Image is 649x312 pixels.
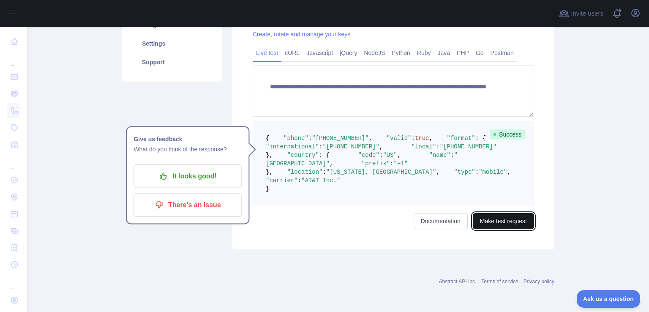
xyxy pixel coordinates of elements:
[411,135,414,142] span: :
[336,46,360,60] a: jQuery
[369,135,372,142] span: ,
[358,152,379,159] span: "code"
[298,177,301,184] span: :
[434,46,454,60] a: Java
[454,169,475,175] span: "type"
[450,152,454,159] span: :
[415,135,429,142] span: true
[571,9,603,19] span: Invite users
[308,135,312,142] span: :
[132,34,212,53] a: Settings
[475,169,479,175] span: :
[253,31,350,38] a: Create, rotate and manage your keys
[440,143,496,150] span: "[PHONE_NUMBER]"
[379,143,383,150] span: ,
[134,164,242,188] button: It looks good!
[319,152,330,159] span: : {
[436,169,439,175] span: ,
[7,51,20,68] div: ...
[287,152,319,159] span: "country"
[481,279,518,285] a: Terms of service
[266,186,269,192] span: }
[266,169,273,175] span: },
[557,7,605,20] button: Invite users
[266,143,319,150] span: "international"
[414,46,434,60] a: Ruby
[281,46,303,60] a: cURL
[7,274,20,291] div: ...
[287,169,322,175] span: "location"
[7,154,20,171] div: ...
[429,152,450,159] span: "name"
[322,169,326,175] span: :
[266,152,458,167] span: "[GEOGRAPHIC_DATA]"
[326,169,436,175] span: "[US_STATE], [GEOGRAPHIC_DATA]"
[303,46,336,60] a: Javascript
[524,279,554,285] a: Privacy policy
[383,152,397,159] span: "US"
[266,177,298,184] span: "carrier"
[140,169,235,183] p: It looks good!
[439,279,477,285] a: Abstract API Inc.
[577,290,641,308] iframe: Toggle Customer Support
[393,160,408,167] span: "+1"
[134,134,242,144] h1: Give us feedback
[134,193,242,217] button: There's an issue
[490,129,526,140] span: Success
[436,143,439,150] span: :
[253,46,281,60] a: Live test
[360,46,388,60] a: NodeJS
[429,135,433,142] span: ,
[284,135,308,142] span: "phone"
[397,152,401,159] span: ,
[132,53,212,71] a: Support
[362,160,390,167] span: "prefix"
[411,143,436,150] span: "local"
[473,213,534,229] button: Make test request
[140,198,235,212] p: There's an issue
[453,46,472,60] a: PHP
[266,135,269,142] span: {
[387,135,412,142] span: "valid"
[319,143,322,150] span: :
[447,135,475,142] span: "format"
[479,169,507,175] span: "mobile"
[266,152,273,159] span: },
[487,46,517,60] a: Postman
[379,152,383,159] span: :
[322,143,379,150] span: "[PHONE_NUMBER]"
[472,46,487,60] a: Go
[414,213,468,229] a: Documentation
[388,46,414,60] a: Python
[475,135,486,142] span: : {
[301,177,340,184] span: "AT&T Inc."
[134,144,242,154] p: What do you think of the response?
[390,160,393,167] span: :
[312,135,368,142] span: "[PHONE_NUMBER]"
[330,160,333,167] span: ,
[507,169,510,175] span: ,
